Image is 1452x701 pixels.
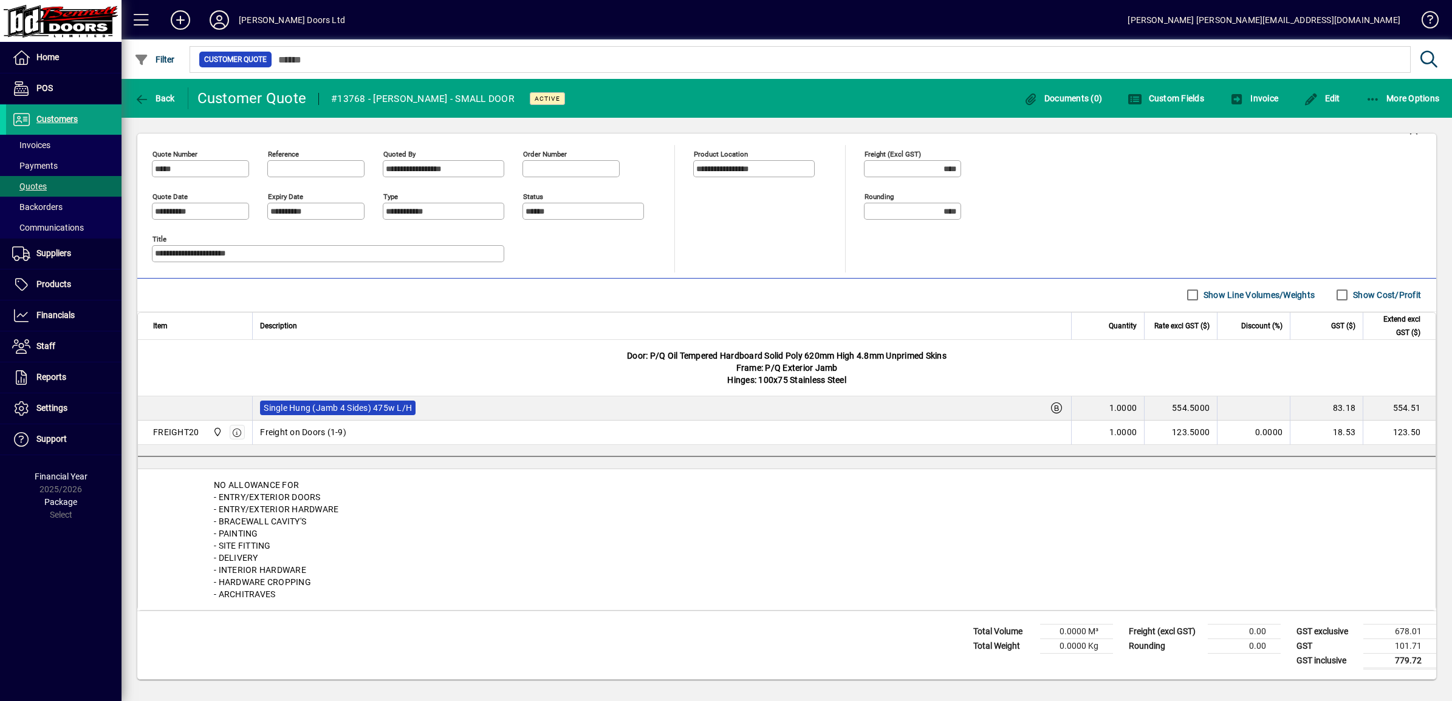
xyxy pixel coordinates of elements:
mat-label: Freight (excl GST) [865,149,921,158]
span: Invoice [1230,93,1278,103]
mat-label: Product location [694,149,748,158]
span: Package [44,497,77,507]
button: Profile [200,9,239,31]
td: 0.00 [1208,624,1281,638]
span: Communications [12,223,84,232]
button: Edit [1301,87,1343,109]
span: Bennett Doors Ltd [210,425,224,439]
mat-label: Expiry date [268,192,303,200]
span: Extend excl GST ($) [1371,313,1420,339]
mat-label: Quote date [152,192,188,200]
div: 554.5000 [1152,402,1210,414]
a: Home [6,42,122,73]
a: Support [6,424,122,455]
span: Filter [134,55,175,64]
label: Show Line Volumes/Weights [1201,289,1315,301]
div: NO ALLOWANCE FOR - ENTRY/EXTERIOR DOORS - ENTRY/EXTERIOR HARDWARE - BRACEWALL CAVITY'S - PAINTING... [138,469,1436,610]
td: 554.51 [1363,396,1436,421]
mat-label: Quote number [152,149,197,158]
a: Communications [6,217,122,238]
span: Home [36,52,59,62]
span: 1.0000 [1109,402,1137,414]
span: Products [36,279,71,289]
button: More Options [1363,87,1443,109]
span: Discount (%) [1241,319,1282,333]
mat-label: Status [523,192,543,200]
a: POS [6,73,122,104]
a: Quotes [6,176,122,197]
div: [PERSON_NAME] [PERSON_NAME][EMAIL_ADDRESS][DOMAIN_NAME] [1128,10,1400,30]
td: 83.18 [1290,396,1363,421]
span: Custom Fields [1128,93,1204,103]
span: Active [535,95,560,103]
div: Customer Quote [197,89,307,108]
td: 0.00 [1208,638,1281,653]
td: GST [1290,638,1363,653]
mat-label: Order number [523,149,567,158]
span: Customer Quote [204,53,267,66]
td: 0.0000 [1217,421,1290,445]
div: [PERSON_NAME] Doors Ltd [239,10,345,30]
span: Invoices [12,140,50,150]
a: Settings [6,393,122,424]
span: Quantity [1109,319,1137,333]
td: Total Weight [967,638,1040,653]
span: Financial Year [35,472,87,481]
button: Add [161,9,200,31]
a: Suppliers [6,239,122,269]
div: Door: P/Q Oil Tempered Hardboard Solid Poly 620mm High 4.8mm Unprimed Skins Frame: P/Q Exterior J... [138,340,1436,396]
span: POS [36,83,53,93]
span: Support [36,434,67,444]
span: Freight on Doors (1-9) [260,426,346,438]
span: Edit [1304,93,1340,103]
td: 0.0000 M³ [1040,624,1113,638]
td: Freight (excl GST) [1123,624,1208,638]
span: Staff [36,341,55,351]
a: Staff [6,331,122,362]
td: Rounding [1123,638,1208,653]
div: #13768 - [PERSON_NAME] - SMALL DOOR [331,89,515,109]
span: Backorders [12,202,63,212]
td: 18.53 [1290,421,1363,445]
td: GST inclusive [1290,653,1363,668]
button: Filter [131,49,178,70]
button: Back [131,87,178,109]
a: Backorders [6,197,122,217]
span: Item [153,319,168,333]
span: Reports [36,372,66,382]
span: Financials [36,310,75,320]
mat-label: Reference [268,149,299,158]
span: Settings [36,403,67,413]
a: Financials [6,300,122,331]
a: Products [6,269,122,300]
td: Total Volume [967,624,1040,638]
button: Invoice [1227,87,1281,109]
a: Knowledge Base [1413,2,1437,42]
mat-label: Title [152,234,166,243]
span: Suppliers [36,248,71,258]
span: Payments [12,161,58,171]
a: Invoices [6,135,122,155]
button: Custom Fields [1125,87,1207,109]
a: Reports [6,362,122,393]
span: More Options [1366,93,1440,103]
span: Description [260,319,297,333]
mat-label: Type [383,192,398,200]
label: Show Cost/Profit [1351,289,1421,301]
span: Documents (0) [1023,93,1102,103]
td: 123.50 [1363,421,1436,445]
span: GST ($) [1331,319,1355,333]
td: 678.01 [1363,624,1436,638]
label: Single Hung (Jamb 4 Sides) 475w L/H [260,401,416,415]
mat-label: Quoted by [383,149,416,158]
a: Payments [6,155,122,176]
td: 101.71 [1363,638,1436,653]
span: Quotes [12,181,47,191]
span: Customers [36,114,78,124]
div: FREIGHT20 [153,426,199,438]
td: 779.72 [1363,653,1436,668]
span: Rate excl GST ($) [1154,319,1210,333]
span: Back [134,93,175,103]
button: Documents (0) [1020,87,1105,109]
mat-label: Rounding [865,192,894,200]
